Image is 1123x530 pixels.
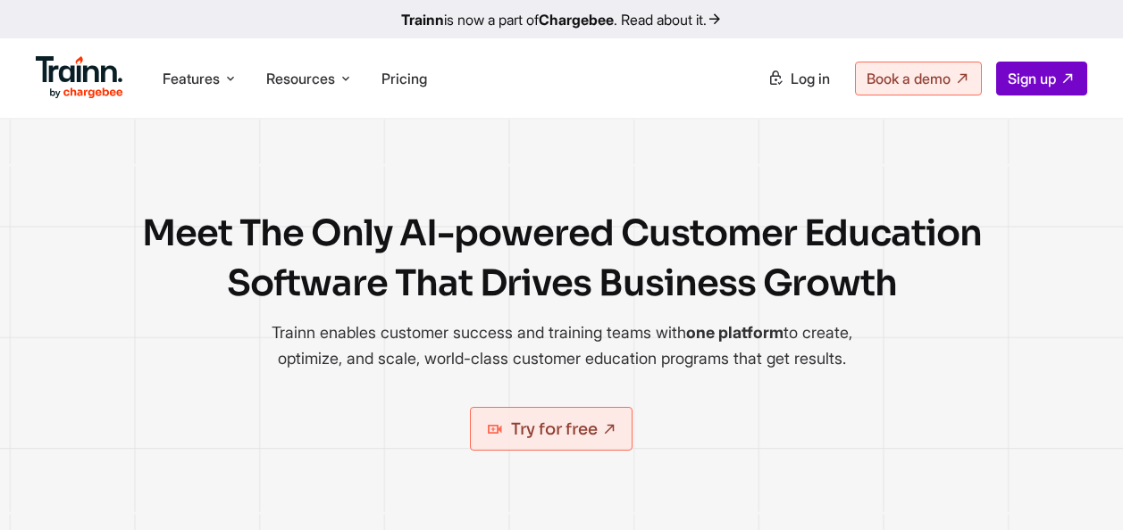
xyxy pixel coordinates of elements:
[470,407,633,451] a: Try for free
[163,69,220,88] span: Features
[36,56,123,99] img: Trainn Logo
[124,209,1000,309] h1: Meet The Only AI-powered Customer Education Software That Drives Business Growth
[381,70,427,87] a: Pricing
[1008,70,1056,87] span: Sign up
[686,323,784,342] b: one platform
[867,70,951,87] span: Book a demo
[266,69,335,88] span: Resources
[401,11,444,29] b: Trainn
[757,62,841,95] a: Log in
[263,319,861,371] p: Trainn enables customer success and training teams with to create, optimize, and scale, world-cla...
[996,62,1087,95] a: Sign up
[539,11,614,29] b: Chargebee
[855,62,982,95] a: Book a demo
[791,70,830,87] span: Log in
